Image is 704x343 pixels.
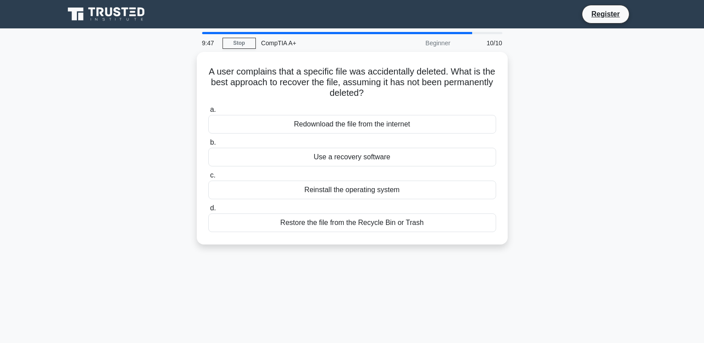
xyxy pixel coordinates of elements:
div: Restore the file from the Recycle Bin or Trash [208,213,496,232]
span: a. [210,106,216,113]
a: Stop [223,38,256,49]
div: Redownload the file from the internet [208,115,496,134]
span: d. [210,204,216,212]
div: Use a recovery software [208,148,496,166]
span: b. [210,138,216,146]
a: Register [586,8,625,20]
div: Beginner [378,34,456,52]
div: 9:47 [197,34,223,52]
div: 10/10 [456,34,508,52]
h5: A user complains that a specific file was accidentally deleted. What is the best approach to reco... [207,66,497,99]
div: CompTIA A+ [256,34,378,52]
div: Reinstall the operating system [208,181,496,199]
span: c. [210,171,215,179]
